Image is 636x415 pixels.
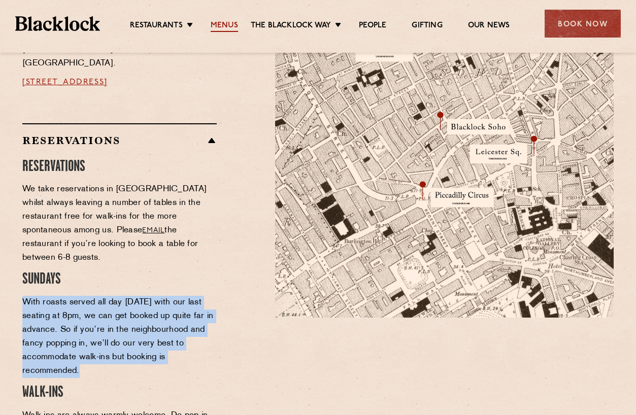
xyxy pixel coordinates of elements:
[251,21,331,32] a: The Blacklock Way
[359,21,386,32] a: People
[142,227,164,234] a: email
[545,10,621,38] div: Book Now
[22,134,217,147] h2: Reservations
[22,272,61,287] span: SUNDAYS
[22,183,217,265] p: We take reservations in [GEOGRAPHIC_DATA] whilst always leaving a number of tables in the restaur...
[22,160,85,174] span: RESERVATIONS
[22,386,63,400] span: WALK-INS
[22,296,217,378] p: With roasts served all day [DATE] with our last seating at 8pm, we can get booked up quite far in...
[15,16,100,30] img: BL_Textured_Logo-footer-cropped.svg
[22,78,108,86] a: [STREET_ADDRESS]
[211,21,238,32] a: Menus
[412,21,442,32] a: Gifting
[468,21,510,32] a: Our News
[130,21,183,32] a: Restaurants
